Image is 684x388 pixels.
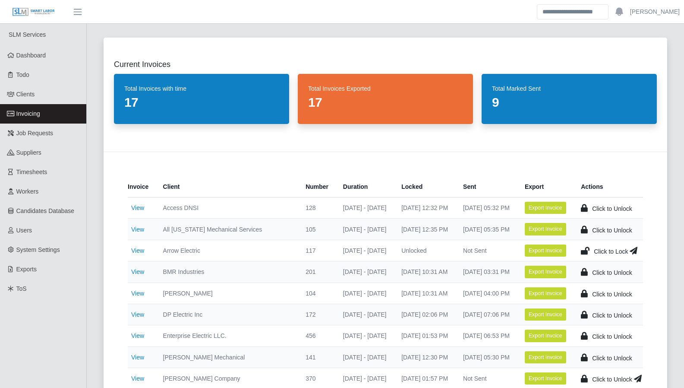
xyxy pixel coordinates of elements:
span: Dashboard [16,52,46,59]
span: Click to Lock [594,248,628,255]
td: [PERSON_NAME] Mechanical [156,347,299,368]
th: Invoice [128,176,156,197]
td: 117 [299,240,336,261]
span: Invoicing [16,110,40,117]
dd: 9 [492,95,646,110]
button: Export Invoice [525,308,566,321]
button: Export Invoice [525,351,566,363]
button: Export Invoice [525,202,566,214]
td: BMR Industries [156,261,299,283]
td: [DATE] - [DATE] [336,325,394,347]
td: 104 [299,283,336,304]
span: Click to Unlock [592,205,632,212]
td: 456 [299,325,336,347]
span: Click to Unlock [592,269,632,276]
td: Arrow Electric [156,240,299,261]
span: Click to Unlock [592,312,632,319]
span: Click to Unlock [592,291,632,298]
th: Client [156,176,299,197]
td: 172 [299,304,336,325]
td: [DATE] - [DATE] [336,219,394,240]
dt: Total Marked Sent [492,84,646,93]
th: Sent [456,176,518,197]
button: Export Invoice [525,372,566,385]
th: Number [299,176,336,197]
td: [DATE] - [DATE] [336,347,394,368]
dt: Total Invoices Exported [308,84,463,93]
a: View [131,332,144,339]
td: [DATE] 07:06 PM [456,304,518,325]
a: View [131,247,144,254]
td: 201 [299,261,336,283]
th: Actions [574,176,643,197]
td: [DATE] - [DATE] [336,304,394,325]
td: [DATE] 06:53 PM [456,325,518,347]
td: [DATE] 02:06 PM [394,304,456,325]
td: [DATE] 12:32 PM [394,197,456,219]
td: [DATE] 12:30 PM [394,347,456,368]
td: 105 [299,219,336,240]
td: [DATE] - [DATE] [336,197,394,219]
td: Not Sent [456,240,518,261]
a: View [131,290,144,297]
a: View [131,204,144,211]
td: [DATE] 03:31 PM [456,261,518,283]
td: Enterprise Electric LLC. [156,325,299,347]
span: Candidates Database [16,207,75,214]
a: [PERSON_NAME] [630,7,680,16]
span: Timesheets [16,169,47,175]
span: System Settings [16,246,60,253]
span: Clients [16,91,35,98]
span: Click to Unlock [592,376,632,383]
td: All [US_STATE] Mechanical Services [156,219,299,240]
td: Unlocked [394,240,456,261]
dd: 17 [308,95,463,110]
a: View [131,375,144,382]
span: Click to Unlock [592,333,632,340]
button: Export Invoice [525,245,566,257]
td: [DATE] 05:30 PM [456,347,518,368]
td: [DATE] - [DATE] [336,261,394,283]
span: Exports [16,266,37,273]
button: Export Invoice [525,223,566,235]
a: View [131,226,144,233]
input: Search [537,4,608,19]
img: SLM Logo [12,7,55,17]
span: Click to Unlock [592,355,632,362]
dt: Total Invoices with time [124,84,279,93]
button: Export Invoice [525,330,566,342]
td: [DATE] 10:31 AM [394,261,456,283]
th: Export [518,176,574,197]
button: Export Invoice [525,287,566,299]
td: Access DNSI [156,197,299,219]
span: SLM Services [9,31,46,38]
span: Users [16,227,32,234]
span: Todo [16,71,29,78]
a: View [131,354,144,361]
td: 141 [299,347,336,368]
span: Suppliers [16,149,41,156]
th: Locked [394,176,456,197]
span: ToS [16,285,27,292]
span: Click to Unlock [592,227,632,234]
td: [DATE] 04:00 PM [456,283,518,304]
td: 128 [299,197,336,219]
td: [DATE] - [DATE] [336,283,394,304]
td: [PERSON_NAME] [156,283,299,304]
button: Export Invoice [525,266,566,278]
a: View [131,311,144,318]
td: [DATE] 10:31 AM [394,283,456,304]
td: [DATE] - [DATE] [336,240,394,261]
th: Duration [336,176,394,197]
td: [DATE] 05:35 PM [456,219,518,240]
dd: 17 [124,95,279,110]
td: DP Electric Inc [156,304,299,325]
a: View [131,268,144,275]
td: [DATE] 01:53 PM [394,325,456,347]
h2: Current Invoices [114,58,657,70]
td: [DATE] 05:32 PM [456,197,518,219]
td: [DATE] 12:35 PM [394,219,456,240]
span: Job Requests [16,130,54,137]
span: Workers [16,188,39,195]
